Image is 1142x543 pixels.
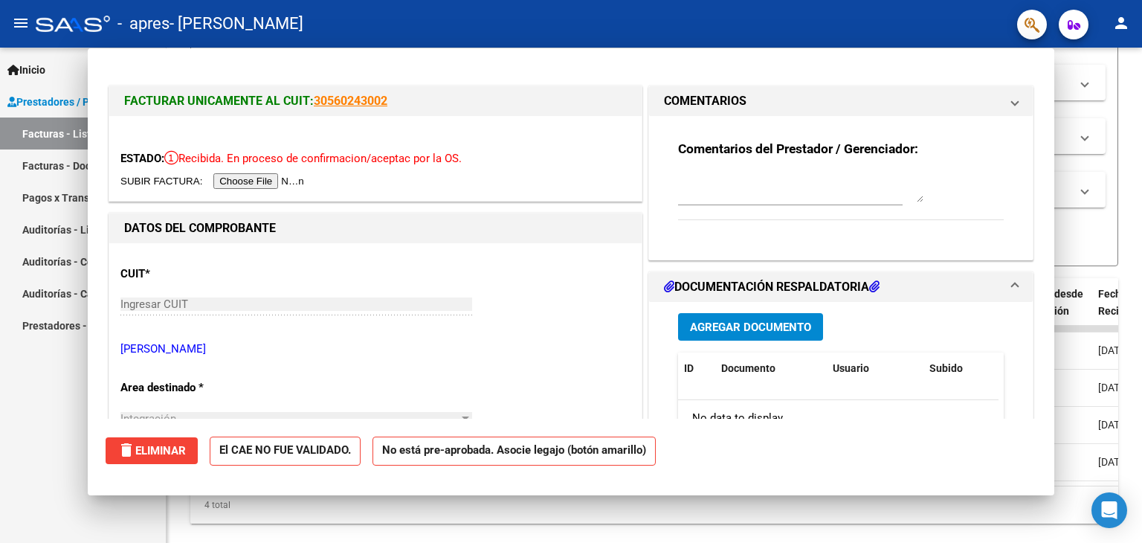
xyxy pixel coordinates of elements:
span: - [PERSON_NAME] [170,7,303,40]
div: Open Intercom Messenger [1091,492,1127,528]
span: - apres [117,7,170,40]
strong: Comentarios del Prestador / Gerenciador: [678,141,918,156]
a: 30560243002 [314,94,387,108]
mat-icon: menu [12,14,30,32]
span: Integración [120,412,176,425]
button: Agregar Documento [678,313,823,341]
span: Prestadores / Proveedores [7,94,143,110]
datatable-header-cell: Días desde Emisión [1025,278,1092,344]
strong: El CAE NO FUE VALIDADO. [210,437,361,466]
datatable-header-cell: ID [678,353,715,385]
mat-icon: delete [117,441,135,459]
div: 4 total [190,486,1118,524]
strong: No está pre-aprobada. Asocie legajo (botón amarillo) [372,437,656,466]
span: [DATE] [1098,344,1129,356]
span: Agregar Documento [690,321,811,334]
datatable-header-cell: Acción [998,353,1072,385]
h1: COMENTARIOS [664,92,746,110]
span: [DATE] [1098,419,1129,431]
span: Eliminar [117,444,186,457]
button: Eliminar [106,437,198,464]
div: No data to display [678,400,999,437]
datatable-header-cell: Subido [923,353,998,385]
datatable-header-cell: Documento [715,353,827,385]
mat-expansion-panel-header: DOCUMENTACIÓN RESPALDATORIA [649,272,1033,302]
h1: DOCUMENTACIÓN RESPALDATORIA [664,278,880,296]
p: Area destinado * [120,379,274,396]
mat-expansion-panel-header: COMENTARIOS [649,86,1033,116]
span: [DATE] [1098,382,1129,393]
span: Fecha Recibido [1098,288,1140,317]
span: Usuario [833,362,869,374]
div: COMENTARIOS [649,116,1033,260]
span: FACTURAR UNICAMENTE AL CUIT: [124,94,314,108]
span: Días desde Emisión [1031,288,1083,317]
span: Documento [721,362,775,374]
span: [DATE] [1098,456,1129,468]
span: ESTADO: [120,152,164,165]
p: CUIT [120,266,274,283]
p: [PERSON_NAME] [120,341,630,358]
span: Subido [929,362,963,374]
mat-icon: person [1112,14,1130,32]
span: Recibida. En proceso de confirmacion/aceptac por la OS. [164,152,462,165]
datatable-header-cell: Usuario [827,353,923,385]
span: Inicio [7,62,45,78]
strong: DATOS DEL COMPROBANTE [124,221,276,235]
span: ID [684,362,694,374]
